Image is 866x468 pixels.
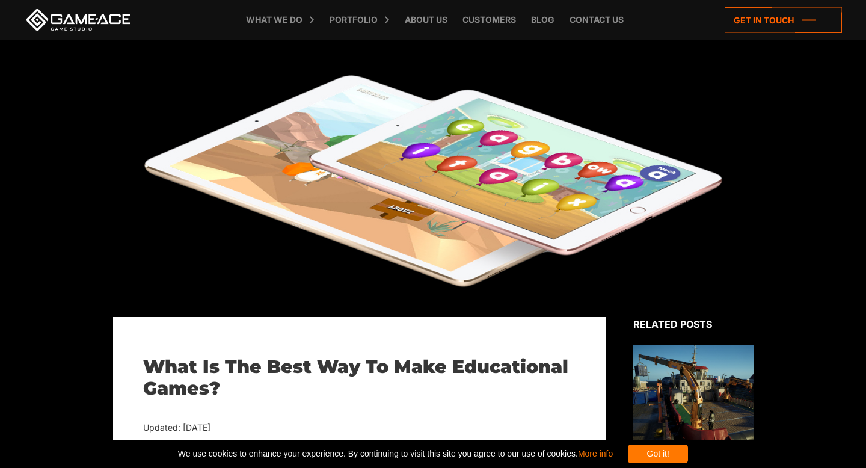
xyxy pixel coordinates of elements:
[143,420,576,436] div: Updated: [DATE]
[143,356,576,399] h1: What Is The Best Way To Make Educational Games?
[578,449,613,458] a: More info
[633,317,754,331] div: Related posts
[178,445,613,463] span: We use cookies to enhance your experience. By continuing to visit this site you agree to our use ...
[633,345,754,455] img: Related
[725,7,842,33] a: Get in touch
[628,445,688,463] div: Got it!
